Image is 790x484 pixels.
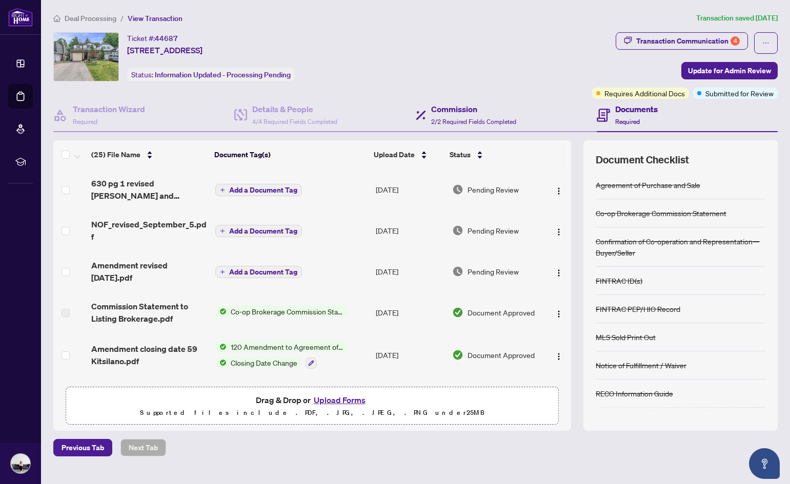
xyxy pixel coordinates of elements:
[468,184,519,195] span: Pending Review
[229,227,297,235] span: Add a Document Tag
[127,32,178,44] div: Ticket #:
[468,225,519,236] span: Pending Review
[215,341,348,369] button: Status Icon120 Amendment to Agreement of Purchase and SaleStatus IconClosing Date Change
[155,34,178,43] span: 44687
[452,349,463,361] img: Document Status
[215,224,302,238] button: Add a Document Tag
[8,8,33,27] img: logo
[615,103,658,115] h4: Documents
[468,307,535,318] span: Document Approved
[66,387,558,425] span: Drag & Drop orUpload FormsSupported files include .PDF, .JPG, .JPEG, .PNG under25MB
[596,360,686,371] div: Notice of Fulfillment / Waiver
[551,304,567,321] button: Logo
[215,265,302,279] button: Add a Document Tag
[311,393,369,407] button: Upload Forms
[596,275,642,286] div: FINTRAC ID(s)
[229,186,297,194] span: Add a Document Tag
[596,388,673,399] div: RECO Information Guide
[555,352,563,361] img: Logo
[705,88,774,99] span: Submitted for Review
[681,62,778,79] button: Update for Admin Review
[62,439,104,456] span: Previous Tab
[596,207,726,219] div: Co-op Brokerage Commission Statement
[65,14,116,23] span: Deal Processing
[72,407,552,419] p: Supported files include .PDF, .JPG, .JPEG, .PNG under 25 MB
[616,32,748,50] button: Transaction Communication4
[210,140,370,169] th: Document Tag(s)
[91,259,207,284] span: Amendment revised [DATE].pdf
[128,14,183,23] span: View Transaction
[120,439,166,456] button: Next Tab
[227,357,301,368] span: Closing Date Change
[227,341,348,352] span: 120 Amendment to Agreement of Purchase and Sale
[450,149,471,160] span: Status
[370,140,446,169] th: Upload Date
[215,357,227,368] img: Status Icon
[604,88,685,99] span: Requires Additional Docs
[468,349,535,361] span: Document Approved
[551,181,567,198] button: Logo
[372,210,448,251] td: [DATE]
[431,118,516,125] span: 2/2 Required Fields Completed
[596,179,700,191] div: Agreement of Purchase and Sale
[551,222,567,239] button: Logo
[452,266,463,277] img: Document Status
[762,39,769,47] span: ellipsis
[53,439,112,456] button: Previous Tab
[749,448,780,479] button: Open asap
[215,184,302,196] button: Add a Document Tag
[555,228,563,236] img: Logo
[91,218,207,243] span: NOF_revised_September_5.pdf
[431,103,516,115] h4: Commission
[555,187,563,195] img: Logo
[215,306,348,317] button: Status IconCo-op Brokerage Commission Statement
[452,184,463,195] img: Document Status
[555,310,563,318] img: Logo
[53,15,60,22] span: home
[91,343,207,367] span: Amendment closing date 59 Kitsilano.pdf
[229,268,297,276] span: Add a Document Tag
[696,12,778,24] article: Transaction saved [DATE]
[615,118,640,125] span: Required
[372,169,448,210] td: [DATE]
[468,266,519,277] span: Pending Review
[215,306,227,317] img: Status Icon
[252,103,337,115] h4: Details & People
[596,153,689,167] span: Document Checklist
[220,269,225,275] span: plus
[256,393,369,407] span: Drag & Drop or
[220,187,225,193] span: plus
[372,251,448,292] td: [DATE]
[91,177,207,202] span: 630 pg 1 revised [PERSON_NAME] and [PERSON_NAME].pdf
[215,341,227,352] img: Status Icon
[596,331,656,343] div: MLS Sold Print Out
[551,263,567,280] button: Logo
[120,12,124,24] li: /
[452,307,463,318] img: Document Status
[91,149,140,160] span: (25) File Name
[636,33,740,49] div: Transaction Communication
[91,300,207,325] span: Commission Statement to Listing Brokerage.pdf
[54,33,118,81] img: IMG-N12243110_1.jpg
[73,118,97,125] span: Required
[372,292,448,333] td: [DATE]
[252,118,337,125] span: 4/4 Required Fields Completed
[555,269,563,277] img: Logo
[596,236,765,258] div: Confirmation of Co-operation and Representation—Buyer/Seller
[215,266,302,278] button: Add a Document Tag
[155,70,291,79] span: Information Updated - Processing Pending
[215,225,302,237] button: Add a Document Tag
[445,140,541,169] th: Status
[452,225,463,236] img: Document Status
[11,454,30,473] img: Profile Icon
[227,306,348,317] span: Co-op Brokerage Commission Statement
[596,303,680,314] div: FINTRAC PEP/HIO Record
[731,36,740,46] div: 4
[372,333,448,377] td: [DATE]
[688,62,771,79] span: Update for Admin Review
[87,140,210,169] th: (25) File Name
[220,228,225,234] span: plus
[127,68,295,81] div: Status:
[73,103,145,115] h4: Transaction Wizard
[215,183,302,197] button: Add a Document Tag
